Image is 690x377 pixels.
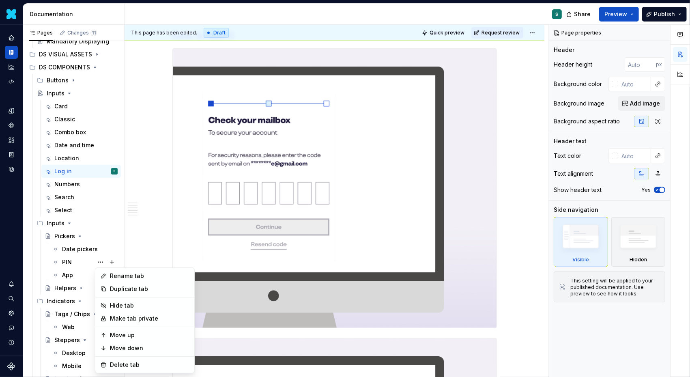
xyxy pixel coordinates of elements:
div: Duplicate tab [110,285,189,293]
div: Delete tab [110,361,189,369]
div: Make tab private [110,315,189,323]
div: Move up [110,331,189,339]
div: Rename tab [110,272,189,280]
div: Hide tab [110,302,189,310]
div: Move down [110,344,189,352]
